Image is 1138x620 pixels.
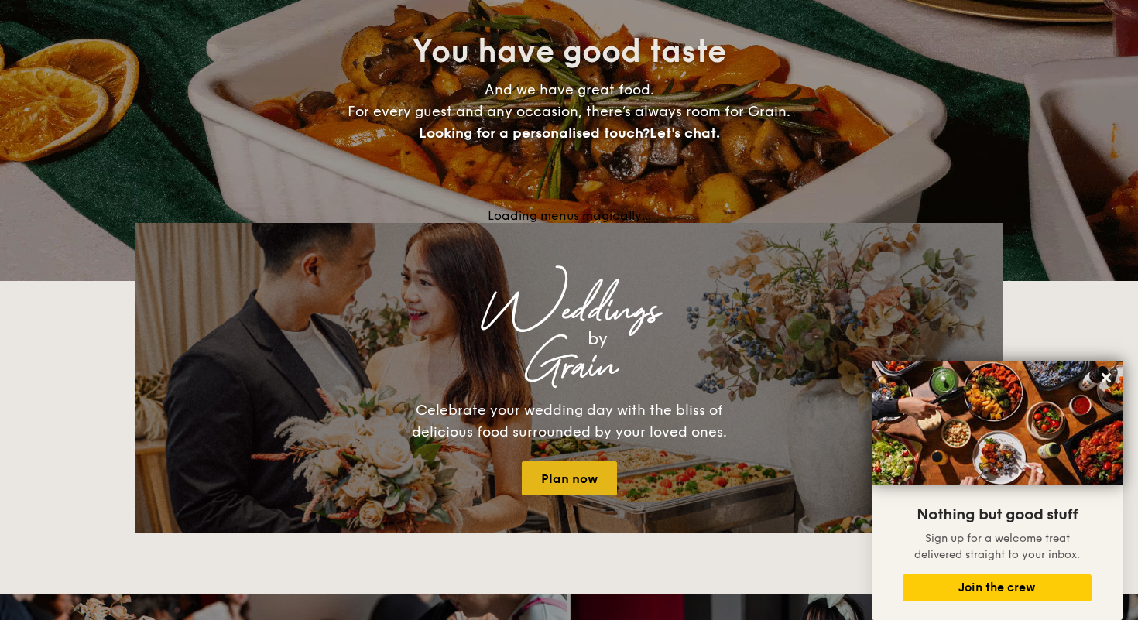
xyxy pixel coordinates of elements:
button: Join the crew [903,574,1092,601]
div: by [329,325,866,353]
span: Sign up for a welcome treat delivered straight to your inbox. [914,532,1080,561]
a: Plan now [522,461,617,495]
button: Close [1094,365,1119,390]
div: Celebrate your wedding day with the bliss of delicious food surrounded by your loved ones. [395,399,743,443]
div: Loading menus magically... [135,208,1003,223]
span: Let's chat. [650,125,720,142]
span: You have good taste [413,33,726,70]
span: And we have great food. For every guest and any occasion, there’s always room for Grain. [348,81,790,142]
div: Grain [272,353,866,381]
div: Weddings [272,297,866,325]
span: Nothing but good stuff [917,505,1078,524]
span: Looking for a personalised touch? [419,125,650,142]
img: DSC07876-Edit02-Large.jpeg [872,361,1123,485]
